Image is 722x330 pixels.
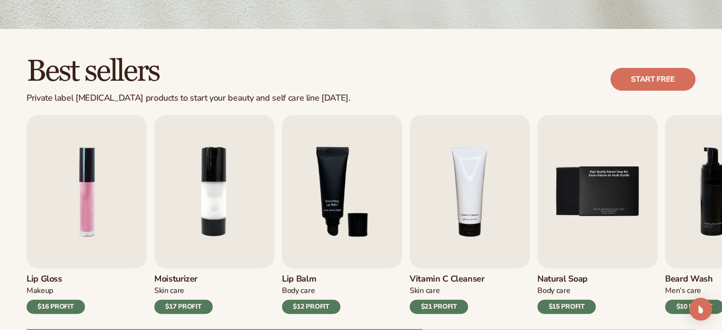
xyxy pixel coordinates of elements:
[410,115,530,314] a: 4 / 9
[537,274,596,284] h3: Natural Soap
[27,93,350,104] div: Private label [MEDICAL_DATA] products to start your beauty and self care line [DATE].
[27,115,147,314] a: 1 / 9
[537,286,596,296] div: Body Care
[282,286,340,296] div: Body Care
[282,300,340,314] div: $12 PROFIT
[282,274,340,284] h3: Lip Balm
[410,300,468,314] div: $21 PROFIT
[27,286,85,296] div: Makeup
[410,286,485,296] div: Skin Care
[154,274,213,284] h3: Moisturizer
[154,115,274,314] a: 2 / 9
[154,300,213,314] div: $17 PROFIT
[282,115,402,314] a: 3 / 9
[689,298,712,321] div: Open Intercom Messenger
[410,274,485,284] h3: Vitamin C Cleanser
[27,56,350,87] h2: Best sellers
[610,68,695,91] a: Start free
[27,274,85,284] h3: Lip Gloss
[27,300,85,314] div: $16 PROFIT
[154,286,213,296] div: Skin Care
[537,300,596,314] div: $15 PROFIT
[537,115,657,314] a: 5 / 9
